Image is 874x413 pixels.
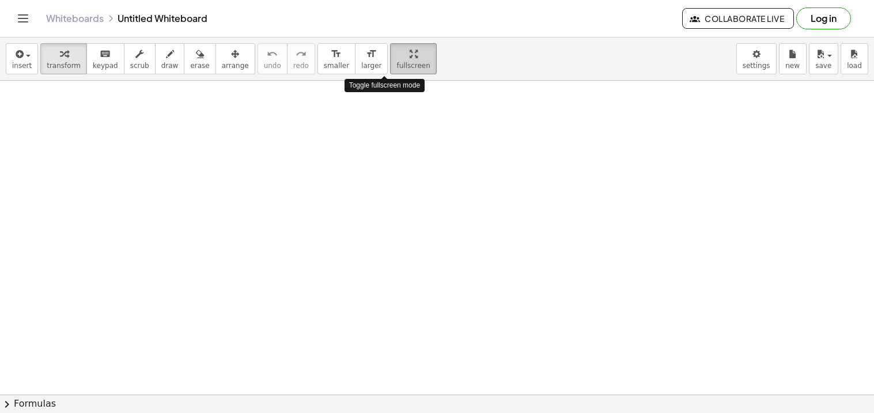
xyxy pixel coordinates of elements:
i: format_size [331,47,342,61]
button: Log in [796,7,851,29]
button: format_sizesmaller [317,43,355,74]
span: settings [743,62,770,70]
button: fullscreen [390,43,436,74]
i: redo [296,47,307,61]
span: new [785,62,800,70]
button: scrub [124,43,156,74]
button: Toggle navigation [14,9,32,28]
button: transform [40,43,87,74]
span: erase [190,62,209,70]
button: Collaborate Live [682,8,794,29]
span: transform [47,62,81,70]
button: save [809,43,838,74]
span: smaller [324,62,349,70]
i: keyboard [100,47,111,61]
button: settings [736,43,777,74]
span: load [847,62,862,70]
span: arrange [222,62,249,70]
span: save [815,62,831,70]
span: fullscreen [396,62,430,70]
span: insert [12,62,32,70]
span: larger [361,62,381,70]
button: keyboardkeypad [86,43,124,74]
span: keypad [93,62,118,70]
button: draw [155,43,185,74]
span: scrub [130,62,149,70]
button: arrange [215,43,255,74]
span: draw [161,62,179,70]
a: Whiteboards [46,13,104,24]
span: redo [293,62,309,70]
button: erase [184,43,215,74]
div: Toggle fullscreen mode [345,79,425,92]
i: undo [267,47,278,61]
button: undoundo [258,43,287,74]
i: format_size [366,47,377,61]
span: Collaborate Live [692,13,784,24]
button: load [841,43,868,74]
button: redoredo [287,43,315,74]
button: insert [6,43,38,74]
button: format_sizelarger [355,43,388,74]
button: new [779,43,807,74]
span: undo [264,62,281,70]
